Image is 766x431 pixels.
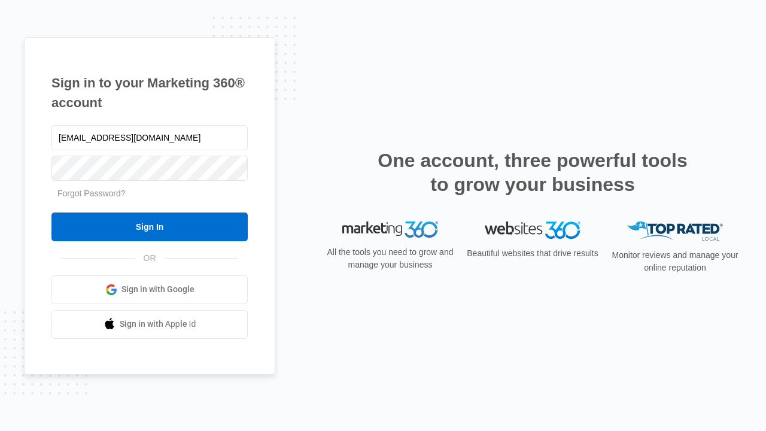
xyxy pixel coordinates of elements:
[120,318,196,330] span: Sign in with Apple Id
[51,310,248,339] a: Sign in with Apple Id
[608,249,742,274] p: Monitor reviews and manage your online reputation
[51,275,248,304] a: Sign in with Google
[57,189,126,198] a: Forgot Password?
[121,283,194,296] span: Sign in with Google
[51,213,248,241] input: Sign In
[485,221,580,239] img: Websites 360
[342,221,438,238] img: Marketing 360
[466,247,600,260] p: Beautiful websites that drive results
[135,252,165,265] span: OR
[51,73,248,113] h1: Sign in to your Marketing 360® account
[627,221,723,241] img: Top Rated Local
[323,246,457,271] p: All the tools you need to grow and manage your business
[374,148,691,196] h2: One account, three powerful tools to grow your business
[51,125,248,150] input: Email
